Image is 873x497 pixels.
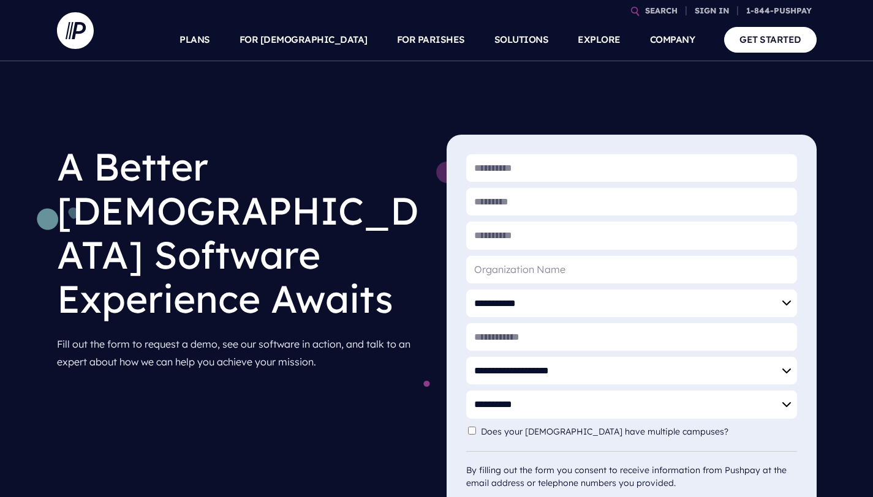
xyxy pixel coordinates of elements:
a: EXPLORE [578,18,621,61]
a: FOR PARISHES [397,18,465,61]
p: Fill out the form to request a demo, see our software in action, and talk to an expert about how ... [57,331,427,376]
a: SOLUTIONS [494,18,549,61]
input: Organization Name [466,256,797,283]
a: GET STARTED [724,27,817,52]
a: FOR [DEMOGRAPHIC_DATA] [240,18,368,61]
h1: A Better [DEMOGRAPHIC_DATA] Software Experience Awaits [57,135,427,331]
a: COMPANY [650,18,695,61]
label: Does your [DEMOGRAPHIC_DATA] have multiple campuses? [481,427,735,437]
a: PLANS [180,18,210,61]
div: By filling out the form you consent to receive information from Pushpay at the email address or t... [466,451,797,490]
